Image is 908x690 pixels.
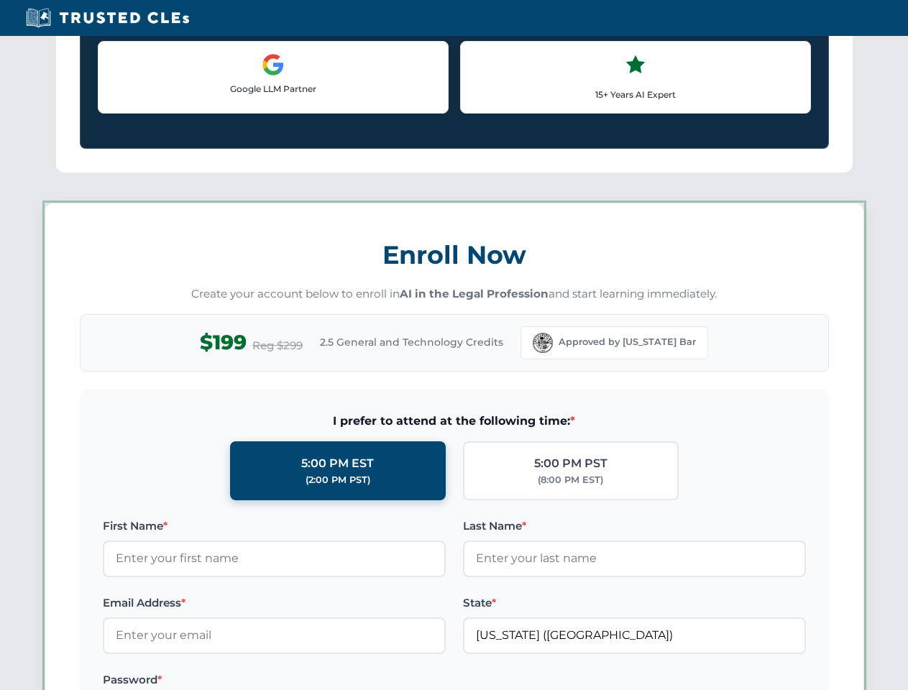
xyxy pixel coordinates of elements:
img: Trusted CLEs [22,7,193,29]
h3: Enroll Now [80,232,829,277]
input: Enter your first name [103,540,446,576]
label: Email Address [103,594,446,612]
span: Approved by [US_STATE] Bar [559,335,696,349]
input: Enter your email [103,617,446,653]
label: State [463,594,806,612]
img: Google [262,53,285,76]
span: Reg $299 [252,337,303,354]
label: Last Name [463,517,806,535]
input: Florida (FL) [463,617,806,653]
div: (2:00 PM PST) [306,473,370,487]
span: $199 [200,326,247,359]
label: Password [103,671,446,689]
div: (8:00 PM EST) [538,473,603,487]
label: First Name [103,517,446,535]
span: 2.5 General and Technology Credits [320,334,503,350]
div: 5:00 PM EST [301,454,374,473]
div: 5:00 PM PST [534,454,607,473]
p: Google LLM Partner [110,82,436,96]
img: Florida Bar [533,333,553,353]
input: Enter your last name [463,540,806,576]
p: 15+ Years AI Expert [472,88,799,101]
span: I prefer to attend at the following time: [103,412,806,431]
strong: AI in the Legal Profession [400,287,549,300]
p: Create your account below to enroll in and start learning immediately. [80,286,829,303]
